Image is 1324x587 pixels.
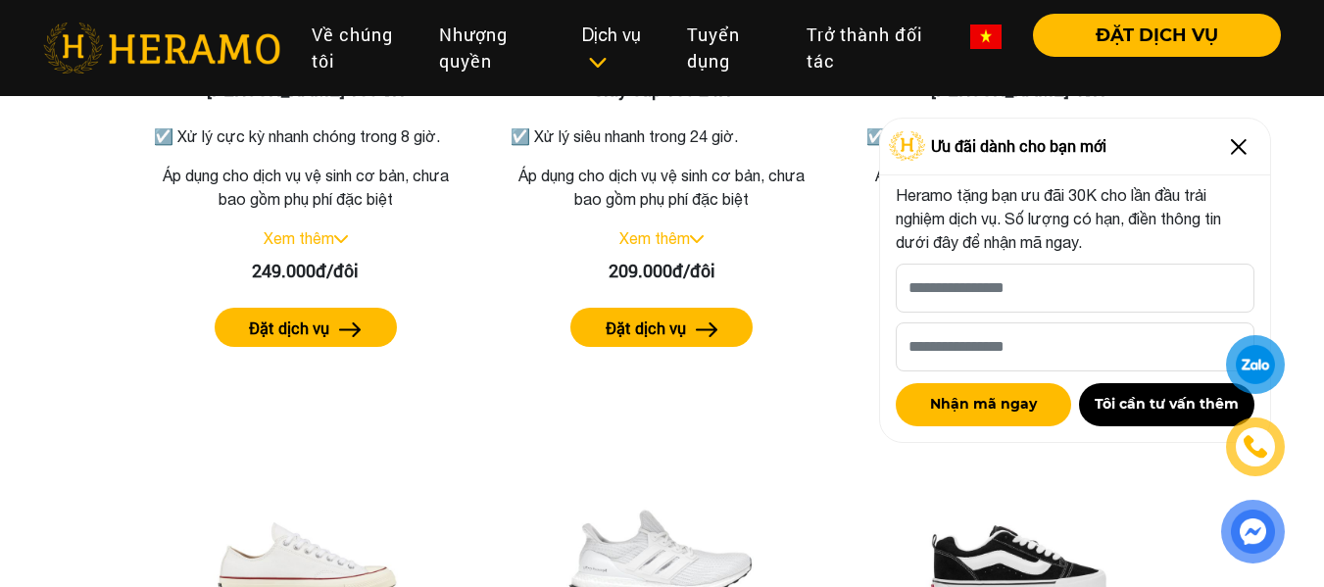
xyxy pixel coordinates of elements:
p: ☑️ Xử lý siêu nhanh trong 48 giờ. [866,124,1170,148]
p: Áp dụng cho dịch vụ vệ sinh cơ bản, chưa bao gồm phụ phí đặc biệt [862,164,1174,211]
p: ☑️ Xử lý cực kỳ nhanh chóng trong 8 giờ. [154,124,458,148]
button: Tôi cần tư vấn thêm [1079,383,1254,426]
p: ☑️ Xử lý siêu nhanh trong 24 giờ. [511,124,814,148]
h3: [PERSON_NAME] Tốc 8H [150,79,462,101]
a: Xem thêm [264,229,334,247]
div: 209.000đ/đôi [507,258,818,284]
button: Đặt dịch vụ [215,308,397,347]
button: Nhận mã ngay [896,383,1071,426]
img: arrow_down.svg [690,235,704,243]
div: 189.000đ/đôi [862,258,1174,284]
img: heramo-logo.png [43,23,280,73]
img: subToggleIcon [587,53,608,73]
a: ĐẶT DỊCH VỤ [1017,26,1281,44]
label: Đặt dịch vụ [249,317,329,340]
h3: [PERSON_NAME] 48H [862,79,1174,101]
a: Đặt dịch vụ arrow [862,308,1174,347]
a: Đặt dịch vụ arrow [150,308,462,347]
img: arrow_down.svg [334,235,348,243]
a: Trở thành đối tác [791,14,955,82]
img: Close [1223,131,1254,163]
p: Áp dụng cho dịch vụ vệ sinh cơ bản, chưa bao gồm phụ phí đặc biệt [150,164,462,211]
label: Đặt dịch vụ [606,317,686,340]
img: arrow [339,322,362,337]
p: Áp dụng cho dịch vụ vệ sinh cơ bản, chưa bao gồm phụ phí đặc biệt [507,164,818,211]
p: Heramo tặng bạn ưu đãi 30K cho lần đầu trải nghiệm dịch vụ. Số lượng có hạn, điền thông tin dưới ... [896,183,1254,254]
a: Xem thêm [619,229,690,247]
span: Ưu đãi dành cho bạn mới [931,134,1106,158]
a: Nhượng quyền [423,14,566,82]
a: phone-icon [1229,420,1282,473]
img: arrow [696,322,718,337]
button: Đặt dịch vụ [570,308,753,347]
img: vn-flag.png [970,24,1002,49]
img: Logo [889,131,926,161]
div: 249.000đ/đôi [150,258,462,284]
button: ĐẶT DỊCH VỤ [1033,14,1281,57]
a: Về chúng tôi [296,14,423,82]
a: Đặt dịch vụ arrow [507,308,818,347]
a: Tuyển dụng [671,14,791,82]
div: Dịch vụ [582,22,656,74]
img: phone-icon [1245,436,1266,458]
h3: Giày Cấp Tốc 24H [507,79,818,101]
